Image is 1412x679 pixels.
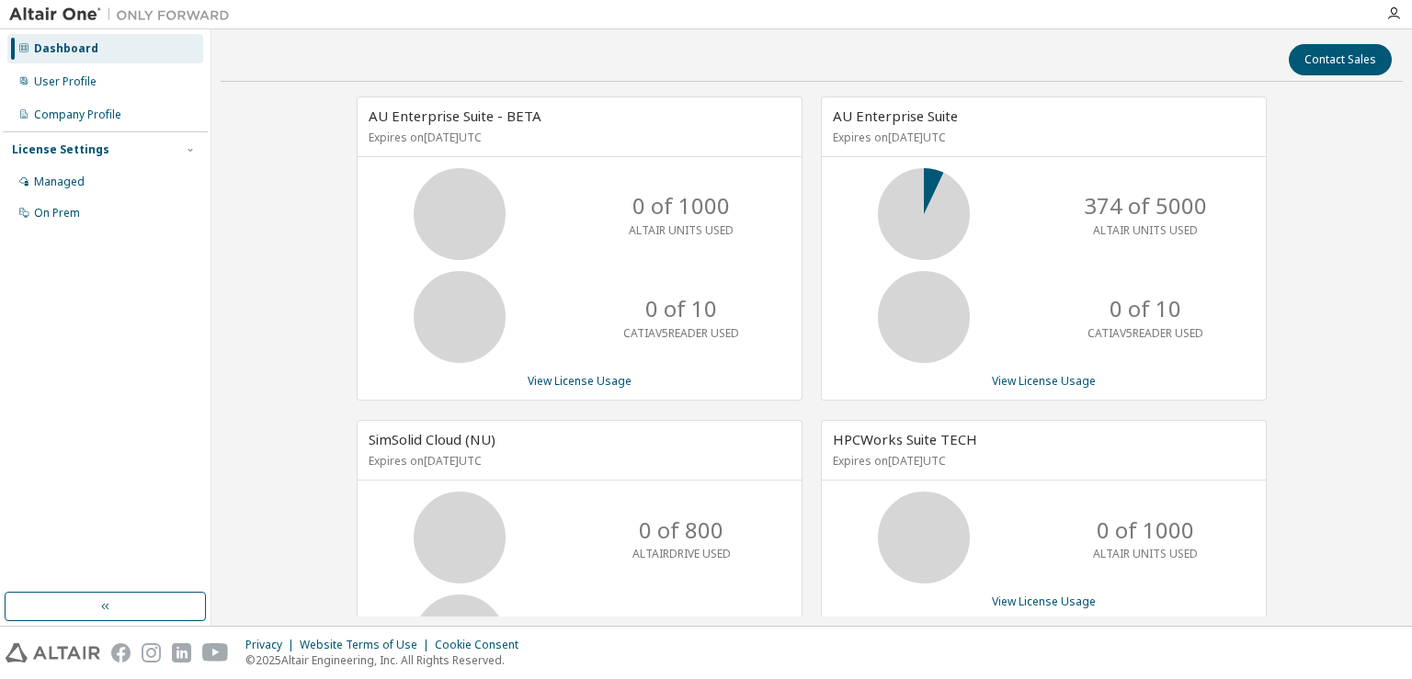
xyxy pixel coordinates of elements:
p: 0 of 10 [1110,293,1181,324]
p: ALTAIR UNITS USED [1093,222,1198,238]
p: 0 of 1000 [1097,515,1194,546]
img: instagram.svg [142,643,161,662]
div: Website Terms of Use [300,638,435,652]
p: CATIAV5READER USED [1087,325,1203,341]
div: Managed [34,175,85,189]
button: Contact Sales [1289,44,1392,75]
div: Company Profile [34,108,121,122]
p: Expires on [DATE] UTC [833,453,1250,469]
img: youtube.svg [202,643,229,662]
div: License Settings [12,142,109,157]
div: Dashboard [34,41,98,56]
p: 374 of 5000 [1084,190,1207,221]
span: AU Enterprise Suite [833,107,958,125]
p: Expires on [DATE] UTC [369,130,786,145]
p: 0 of 1000 [632,190,730,221]
span: SimSolid Cloud (NU) [369,430,495,448]
div: Cookie Consent [435,638,529,652]
p: Expires on [DATE] UTC [369,453,786,469]
div: On Prem [34,206,80,221]
img: linkedin.svg [172,643,191,662]
img: Altair One [9,6,239,24]
span: AU Enterprise Suite - BETA [369,107,541,125]
a: View License Usage [528,373,632,389]
div: Privacy [245,638,300,652]
p: 0 of 800 [639,515,723,546]
p: Expires on [DATE] UTC [833,130,1250,145]
p: ALTAIRDRIVE USED [632,546,731,561]
p: © 2025 Altair Engineering, Inc. All Rights Reserved. [245,652,529,668]
p: ALTAIR UNITS USED [1093,546,1198,561]
div: User Profile [34,74,97,89]
p: CATIAV5READER USED [623,325,739,341]
a: View License Usage [992,594,1096,609]
a: View License Usage [992,373,1096,389]
img: facebook.svg [111,643,131,662]
img: altair_logo.svg [6,643,100,662]
p: ALTAIR UNITS USED [629,222,734,238]
span: HPCWorks Suite TECH [833,430,977,448]
p: 0 of 10 [645,293,717,324]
